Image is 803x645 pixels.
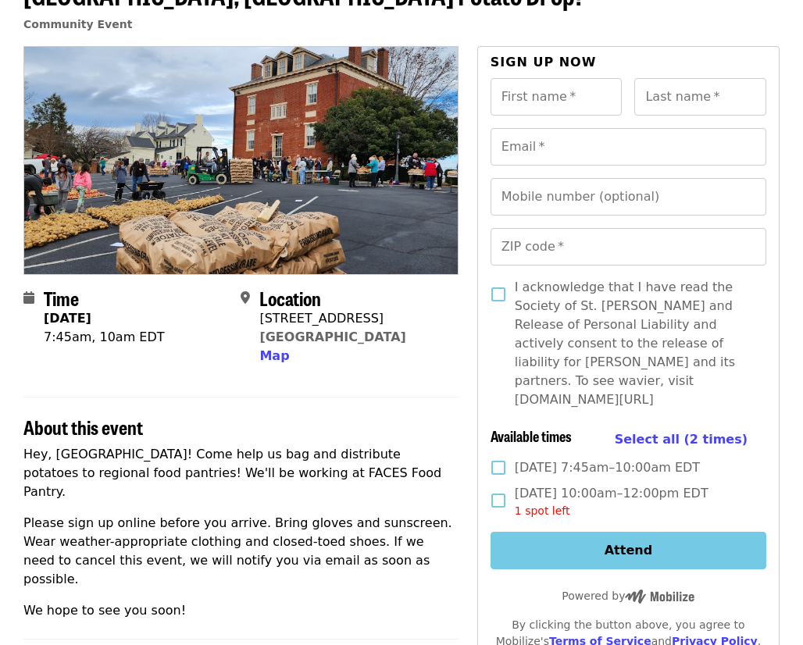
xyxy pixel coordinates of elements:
p: Hey, [GEOGRAPHIC_DATA]! Come help us bag and distribute potatoes to regional food pantries! We'll... [23,445,459,501]
span: Time [44,284,79,312]
div: [STREET_ADDRESS] [259,309,405,328]
span: I acknowledge that I have read the Society of St. [PERSON_NAME] and Release of Personal Liability... [515,278,754,409]
i: map-marker-alt icon [241,290,250,305]
button: Map [259,347,289,365]
button: Select all (2 times) [615,428,748,451]
p: We hope to see you soon! [23,601,459,620]
a: [GEOGRAPHIC_DATA] [259,330,405,344]
span: [DATE] 7:45am–10:00am EDT [515,458,700,477]
p: Please sign up online before you arrive. Bring gloves and sunscreen. Wear weather-appropriate clo... [23,514,459,589]
div: 7:45am, 10am EDT [44,328,165,347]
span: [DATE] 10:00am–12:00pm EDT [515,484,708,519]
span: Available times [491,426,572,446]
input: Email [491,128,766,166]
button: Attend [491,532,766,569]
img: Farmville, VA Potato Drop! organized by Society of St. Andrew [24,47,458,273]
input: Last name [634,78,766,116]
span: Powered by [562,590,694,602]
span: Location [259,284,321,312]
span: Sign up now [491,55,597,69]
input: Mobile number (optional) [491,178,766,216]
img: Powered by Mobilize [625,590,694,604]
span: Map [259,348,289,363]
span: 1 spot left [515,504,570,517]
input: First name [491,78,623,116]
span: About this event [23,413,143,440]
input: ZIP code [491,228,766,265]
strong: [DATE] [44,311,91,326]
i: calendar icon [23,290,34,305]
a: Community Event [23,18,132,30]
span: Select all (2 times) [615,432,748,447]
